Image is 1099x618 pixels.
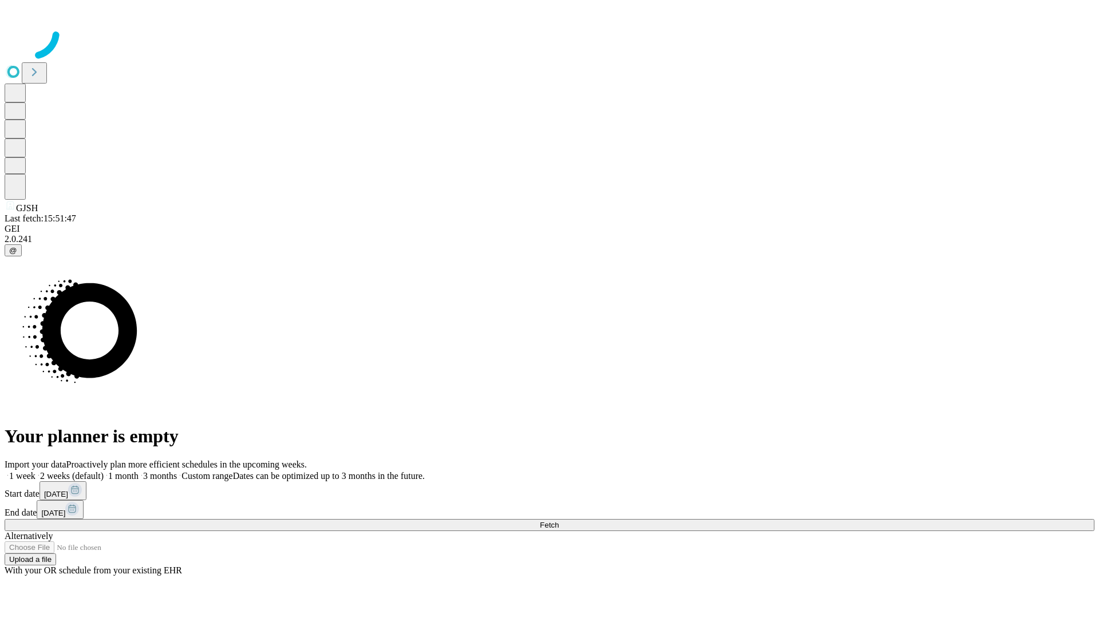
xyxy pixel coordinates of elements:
[5,519,1094,531] button: Fetch
[40,471,104,481] span: 2 weeks (default)
[5,213,76,223] span: Last fetch: 15:51:47
[9,471,35,481] span: 1 week
[5,459,66,469] span: Import your data
[66,459,307,469] span: Proactively plan more efficient schedules in the upcoming weeks.
[5,553,56,565] button: Upload a file
[5,224,1094,234] div: GEI
[233,471,425,481] span: Dates can be optimized up to 3 months in the future.
[41,509,65,517] span: [DATE]
[5,244,22,256] button: @
[108,471,139,481] span: 1 month
[5,481,1094,500] div: Start date
[5,234,1094,244] div: 2.0.241
[16,203,38,213] span: GJSH
[39,481,86,500] button: [DATE]
[181,471,232,481] span: Custom range
[9,246,17,255] span: @
[44,490,68,498] span: [DATE]
[143,471,177,481] span: 3 months
[5,531,53,541] span: Alternatively
[540,521,559,529] span: Fetch
[5,426,1094,447] h1: Your planner is empty
[5,565,182,575] span: With your OR schedule from your existing EHR
[37,500,84,519] button: [DATE]
[5,500,1094,519] div: End date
